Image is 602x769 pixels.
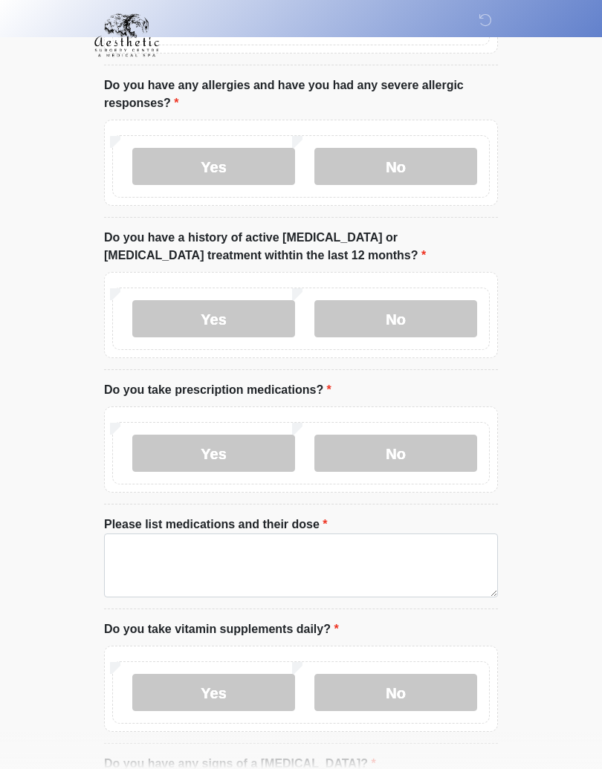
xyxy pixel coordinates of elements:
[104,620,339,638] label: Do you take vitamin supplements daily?
[132,674,295,711] label: Yes
[314,674,477,711] label: No
[132,300,295,337] label: Yes
[89,11,164,59] img: Aesthetic Surgery Centre, PLLC Logo
[314,435,477,472] label: No
[104,381,331,399] label: Do you take prescription medications?
[132,435,295,472] label: Yes
[314,300,477,337] label: No
[314,148,477,185] label: No
[104,229,498,265] label: Do you have a history of active [MEDICAL_DATA] or [MEDICAL_DATA] treatment withtin the last 12 mo...
[104,77,498,112] label: Do you have any allergies and have you had any severe allergic responses?
[132,148,295,185] label: Yes
[104,516,328,533] label: Please list medications and their dose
